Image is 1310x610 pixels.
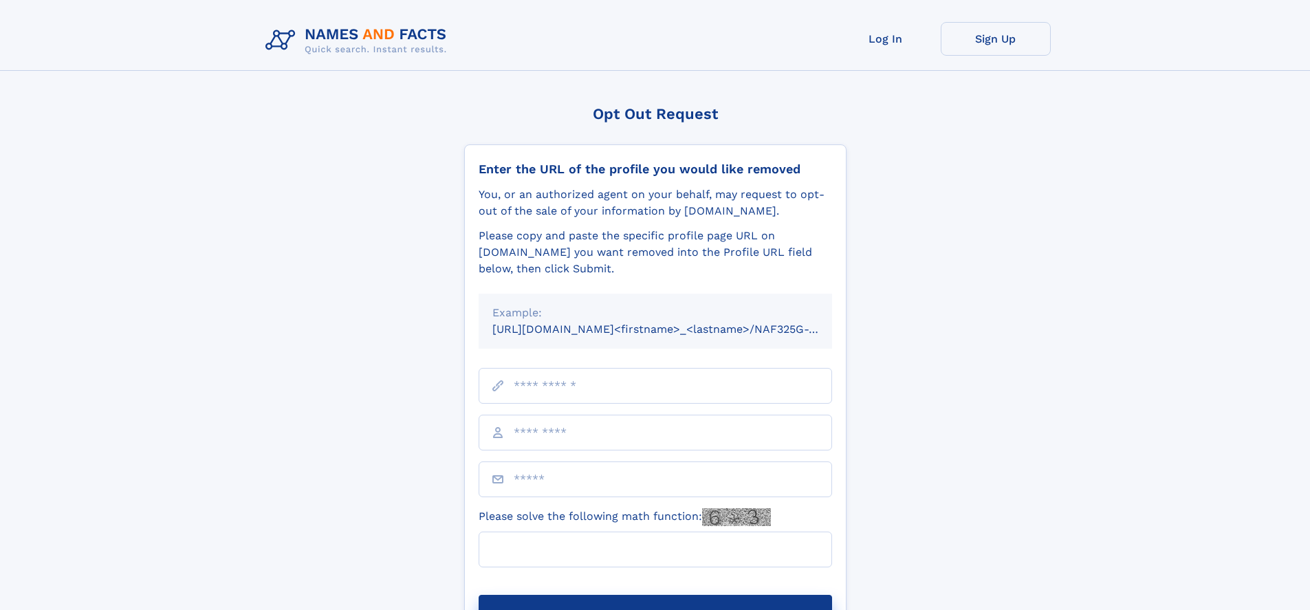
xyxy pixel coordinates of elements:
[941,22,1051,56] a: Sign Up
[479,508,771,526] label: Please solve the following math function:
[492,305,818,321] div: Example:
[464,105,847,122] div: Opt Out Request
[479,228,832,277] div: Please copy and paste the specific profile page URL on [DOMAIN_NAME] you want removed into the Pr...
[260,22,458,59] img: Logo Names and Facts
[479,186,832,219] div: You, or an authorized agent on your behalf, may request to opt-out of the sale of your informatio...
[479,162,832,177] div: Enter the URL of the profile you would like removed
[831,22,941,56] a: Log In
[492,323,858,336] small: [URL][DOMAIN_NAME]<firstname>_<lastname>/NAF325G-xxxxxxxx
